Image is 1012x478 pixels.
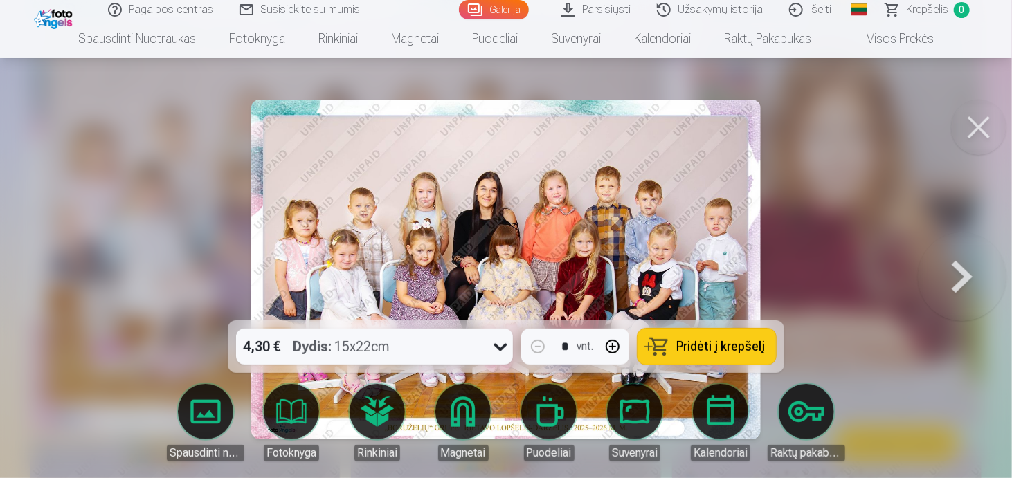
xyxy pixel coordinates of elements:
a: Kalendoriai [682,384,759,461]
div: vnt. [577,338,593,355]
a: Raktų pakabukas [768,384,845,461]
div: Puodeliai [524,445,575,461]
a: Fotoknyga [213,19,302,58]
button: Pridėti į krepšelį [638,329,776,365]
div: Magnetai [438,445,489,461]
div: Fotoknyga [264,445,319,461]
a: Puodeliai [510,384,588,461]
a: Magnetai [424,384,502,461]
div: 15x22cm [293,329,390,365]
a: Rinkiniai [338,384,416,461]
div: Suvenyrai [609,445,660,461]
div: Kalendoriai [691,445,750,461]
span: Pridėti į krepšelį [676,340,765,353]
div: Rinkiniai [354,445,400,461]
strong: Dydis : [293,337,332,356]
a: Suvenyrai [534,19,617,58]
div: Spausdinti nuotraukas [167,445,244,461]
div: Raktų pakabukas [768,445,845,461]
span: 0 [954,2,970,18]
a: Suvenyrai [596,384,674,461]
a: Fotoknyga [253,384,330,461]
a: Rinkiniai [302,19,374,58]
a: Puodeliai [455,19,534,58]
a: Magnetai [374,19,455,58]
a: Visos prekės [828,19,950,58]
span: Krepšelis [906,1,948,18]
a: Spausdinti nuotraukas [167,384,244,461]
a: Kalendoriai [617,19,707,58]
div: 4,30 € [236,329,287,365]
a: Spausdinti nuotraukas [62,19,213,58]
a: Raktų pakabukas [707,19,828,58]
img: /fa2 [34,6,76,29]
